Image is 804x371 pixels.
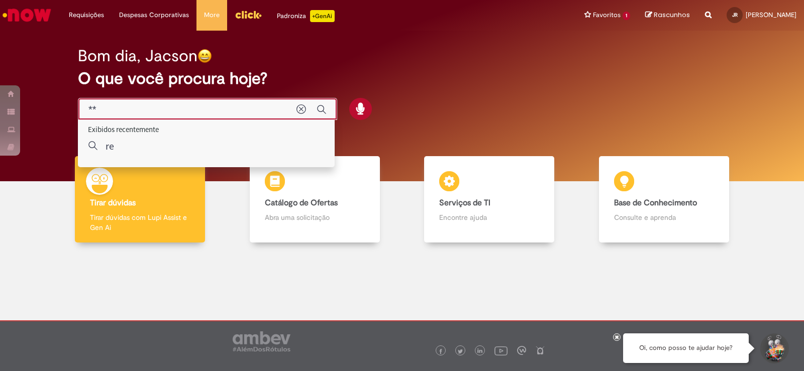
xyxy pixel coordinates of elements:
span: Despesas Corporativas [119,10,189,20]
img: logo_footer_ambev_rotulo_gray.png [233,331,290,351]
b: Tirar dúvidas [90,198,136,208]
span: More [204,10,220,20]
a: Base de Conhecimento Consulte e aprenda [577,156,752,243]
img: logo_footer_twitter.png [458,349,463,354]
span: Favoritos [593,10,621,20]
h2: Bom dia, Jacson [78,47,197,65]
b: Serviços de TI [439,198,490,208]
span: Rascunhos [654,10,690,20]
p: Tirar dúvidas com Lupi Assist e Gen Ai [90,212,190,232]
img: logo_footer_facebook.png [438,349,443,354]
h2: O que você procura hoje? [78,70,726,87]
img: logo_footer_linkedin.png [477,348,482,354]
b: Catálogo de Ofertas [265,198,338,208]
img: happy-face.png [197,49,212,63]
button: Iniciar Conversa de Suporte [759,333,789,363]
div: Padroniza [277,10,335,22]
img: logo_footer_naosei.png [536,346,545,355]
img: logo_footer_youtube.png [494,344,508,357]
p: Consulte e aprenda [614,212,714,222]
p: Encontre ajuda [439,212,539,222]
img: click_logo_yellow_360x200.png [235,7,262,22]
img: ServiceNow [1,5,53,25]
img: logo_footer_workplace.png [517,346,526,355]
span: JR [732,12,738,18]
a: Rascunhos [645,11,690,20]
a: Serviços de TI Encontre ajuda [402,156,577,243]
span: Requisições [69,10,104,20]
p: Abra uma solicitação [265,212,365,222]
a: Tirar dúvidas Tirar dúvidas com Lupi Assist e Gen Ai [53,156,228,243]
span: 1 [623,12,630,20]
b: Base de Conhecimento [614,198,697,208]
div: Oi, como posso te ajudar hoje? [623,333,749,363]
span: [PERSON_NAME] [746,11,796,19]
a: Catálogo de Ofertas Abra uma solicitação [228,156,403,243]
p: +GenAi [310,10,335,22]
